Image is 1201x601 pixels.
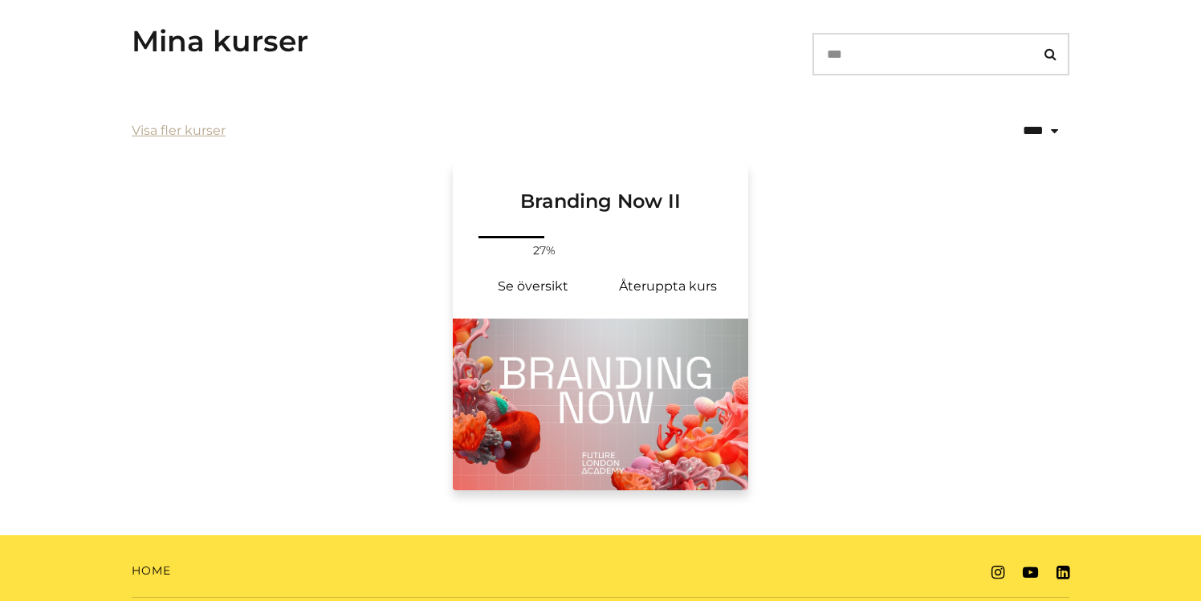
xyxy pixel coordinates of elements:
[132,121,226,140] a: Visa fler kurser
[965,110,1070,152] select: status
[132,562,171,579] a: Home
[453,164,748,233] a: Branding Now II
[472,164,729,213] h3: Branding Now II
[525,242,564,259] span: 27%
[466,267,600,306] a: Branding Now II: Se översikt
[600,267,735,306] a: Branding Now II: Återuppta kurs
[132,24,308,59] h3: Mina kurser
